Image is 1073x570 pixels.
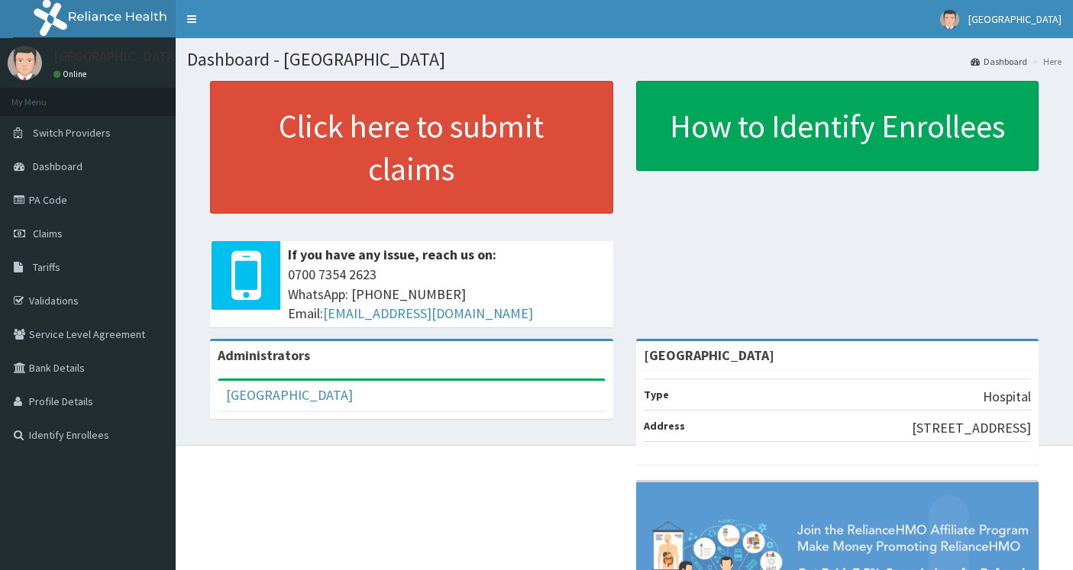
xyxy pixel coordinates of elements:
li: Here [1029,55,1062,68]
span: Switch Providers [33,126,111,140]
b: Address [644,419,685,433]
a: [EMAIL_ADDRESS][DOMAIN_NAME] [323,304,533,322]
span: Dashboard [33,159,82,173]
span: Tariffs [33,260,60,274]
b: Type [644,388,669,401]
h1: Dashboard - [GEOGRAPHIC_DATA] [187,50,1062,69]
a: Online [53,69,90,79]
b: Administrators [218,346,310,364]
span: 0700 7354 2623 WhatsApp: [PHONE_NUMBER] Email: [288,265,606,324]
p: [GEOGRAPHIC_DATA] [53,50,179,63]
span: Claims [33,227,63,240]
a: Dashboard [971,55,1027,68]
img: User Image [8,46,42,80]
a: How to Identify Enrollees [636,81,1039,171]
span: [GEOGRAPHIC_DATA] [968,12,1062,26]
img: User Image [940,10,959,29]
p: [STREET_ADDRESS] [912,418,1031,438]
a: Click here to submit claims [210,81,613,214]
a: [GEOGRAPHIC_DATA] [226,386,353,404]
p: Hospital [983,387,1031,407]
b: If you have any issue, reach us on: [288,246,496,263]
strong: [GEOGRAPHIC_DATA] [644,346,774,364]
